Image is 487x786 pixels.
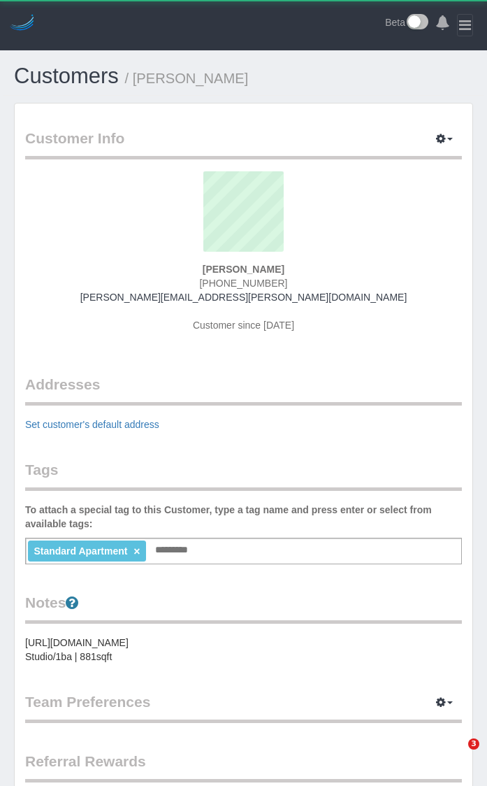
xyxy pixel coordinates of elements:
small: / [PERSON_NAME] [125,71,249,86]
span: [PHONE_NUMBER] [199,278,287,289]
img: Automaid Logo [8,14,36,34]
iframe: Intercom live chat [439,738,473,772]
legend: Team Preferences [25,692,462,723]
a: Beta [385,14,428,32]
legend: Referral Rewards [25,751,462,783]
img: New interface [405,14,428,32]
strong: [PERSON_NAME] [203,264,284,275]
a: × [133,545,140,557]
label: To attach a special tag to this Customer, type a tag name and press enter or select from availabl... [25,503,462,531]
legend: Tags [25,459,462,491]
span: 3 [468,738,479,750]
a: [PERSON_NAME][EMAIL_ADDRESS][PERSON_NAME][DOMAIN_NAME] [80,292,407,303]
a: Customers [14,64,119,88]
span: Standard Apartment [34,545,127,557]
legend: Notes [25,592,462,624]
pre: [URL][DOMAIN_NAME] Studio/1ba | 881sqft [25,636,462,664]
legend: Addresses [25,374,462,406]
legend: Customer Info [25,128,462,159]
span: Customer since [DATE] [193,320,294,331]
a: Set customer's default address [25,419,159,430]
